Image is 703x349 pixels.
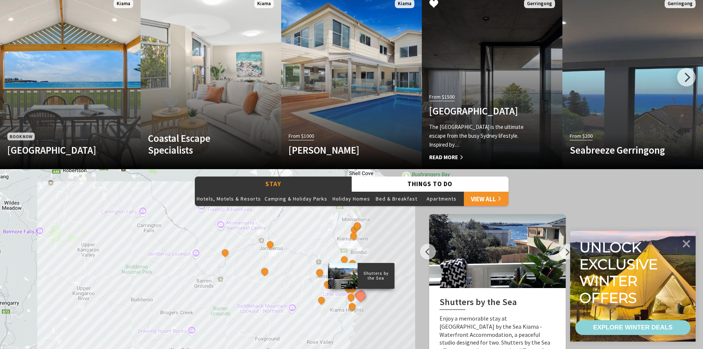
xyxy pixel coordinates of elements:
[352,221,362,230] button: See detail about Johnson Street Beach House
[357,270,394,281] p: Shutters by the Sea
[316,295,326,305] button: See detail about Saddleback Grove
[575,320,690,335] a: EXPLORE WINTER DEALS
[7,133,35,140] span: Book Now
[570,132,593,140] span: From $200
[195,191,263,206] button: Hotels, Motels & Resorts
[7,144,112,156] h4: [GEOGRAPHIC_DATA]
[260,267,269,276] button: See detail about Jamberoo Valley Farm Cottages
[354,288,367,302] button: See detail about Shutters by the Sea
[329,191,374,206] button: Holiday Homes
[579,239,661,306] div: Unlock exclusive winter offers
[148,132,253,156] h4: Coastal Escape Specialists
[289,132,314,140] span: From $1000
[570,144,675,156] h4: Seabreeze Gerringong
[429,153,534,162] span: Read More
[429,105,534,117] h4: [GEOGRAPHIC_DATA]
[323,280,332,289] button: See detail about Greyleigh Kiama
[440,297,555,310] h2: Shutters by the Sea
[559,244,575,260] button: Next
[352,177,509,192] button: Things To Do
[195,177,352,192] button: Stay
[464,191,509,206] a: View All
[420,244,436,260] button: Previous
[348,231,358,240] button: See detail about Casa Mar Azul
[348,284,357,293] button: See detail about Kendalls Beach Holiday Park
[593,320,672,335] div: EXPLORE WINTER DEALS
[429,93,455,101] span: From $1500
[340,255,349,264] button: See detail about That Retro Place Kiama
[220,248,230,257] button: See detail about The Lodge Jamberoo Resort and Spa
[289,144,393,156] h4: [PERSON_NAME]
[265,240,275,249] button: See detail about Jamberoo Pub and Saleyard Motel
[346,292,356,302] button: See detail about BIG4 Easts Beach Holiday Park
[263,191,329,206] button: Camping & Holiday Parks
[347,302,357,311] button: See detail about Bask at Loves Bay
[374,191,419,206] button: Bed & Breakfast
[315,268,324,277] button: See detail about Cicada Luxury Camping
[429,123,534,149] p: The [GEOGRAPHIC_DATA] is the ultimate escape from the busy Sydney lifestyle. Inspired by…
[419,191,464,206] button: Apartments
